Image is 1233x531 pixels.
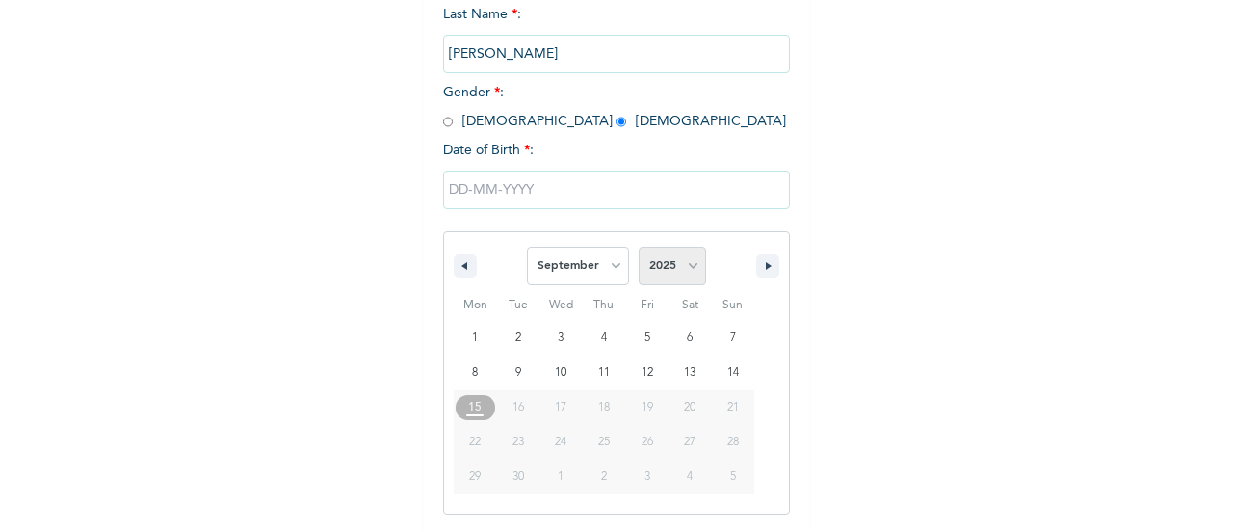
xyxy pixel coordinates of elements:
[539,290,583,321] span: Wed
[711,321,754,356] button: 7
[515,356,521,390] span: 9
[443,35,790,73] input: Enter your last name
[684,356,695,390] span: 13
[472,356,478,390] span: 8
[684,390,695,425] span: 20
[601,321,607,356] span: 4
[642,356,653,390] span: 12
[497,356,540,390] button: 9
[625,390,669,425] button: 19
[539,356,583,390] button: 10
[642,390,653,425] span: 19
[687,321,693,356] span: 6
[497,321,540,356] button: 2
[583,356,626,390] button: 11
[512,460,524,494] span: 30
[555,425,566,460] span: 24
[539,390,583,425] button: 17
[642,425,653,460] span: 26
[727,425,739,460] span: 28
[684,425,695,460] span: 27
[583,390,626,425] button: 18
[555,356,566,390] span: 10
[454,356,497,390] button: 8
[497,425,540,460] button: 23
[625,425,669,460] button: 26
[443,141,534,161] span: Date of Birth :
[711,356,754,390] button: 14
[669,321,712,356] button: 6
[472,321,478,356] span: 1
[454,460,497,494] button: 29
[558,321,564,356] span: 3
[730,321,736,356] span: 7
[539,425,583,460] button: 24
[625,290,669,321] span: Fri
[469,460,481,494] span: 29
[497,390,540,425] button: 16
[583,321,626,356] button: 4
[497,290,540,321] span: Tue
[539,321,583,356] button: 3
[468,390,482,425] span: 15
[669,356,712,390] button: 13
[583,425,626,460] button: 25
[454,290,497,321] span: Mon
[711,425,754,460] button: 28
[727,356,739,390] span: 14
[512,425,524,460] span: 23
[555,390,566,425] span: 17
[443,86,786,128] span: Gender : [DEMOGRAPHIC_DATA] [DEMOGRAPHIC_DATA]
[598,425,610,460] span: 25
[443,8,790,61] span: Last Name :
[644,321,650,356] span: 5
[598,390,610,425] span: 18
[669,425,712,460] button: 27
[625,321,669,356] button: 5
[583,290,626,321] span: Thu
[711,390,754,425] button: 21
[669,390,712,425] button: 20
[512,390,524,425] span: 16
[454,321,497,356] button: 1
[515,321,521,356] span: 2
[454,425,497,460] button: 22
[711,290,754,321] span: Sun
[669,290,712,321] span: Sat
[469,425,481,460] span: 22
[497,460,540,494] button: 30
[443,171,790,209] input: DD-MM-YYYY
[454,390,497,425] button: 15
[598,356,610,390] span: 11
[625,356,669,390] button: 12
[727,390,739,425] span: 21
